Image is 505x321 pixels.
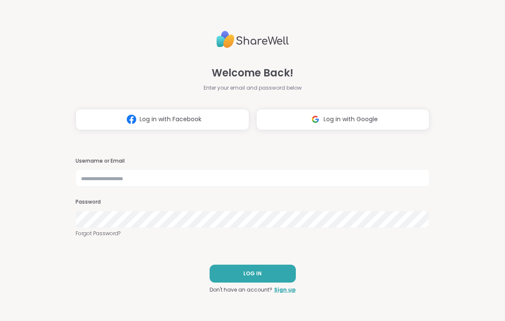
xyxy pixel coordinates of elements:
span: Log in with Google [324,115,378,124]
img: ShareWell Logomark [123,111,140,127]
span: Enter your email and password below [204,84,302,92]
button: Log in with Google [256,109,429,130]
span: LOG IN [243,270,262,277]
span: Log in with Facebook [140,115,201,124]
span: Don't have an account? [210,286,272,294]
button: LOG IN [210,265,296,283]
h3: Username or Email [76,158,429,165]
img: ShareWell Logomark [307,111,324,127]
img: ShareWell Logo [216,27,289,52]
button: Log in with Facebook [76,109,249,130]
a: Forgot Password? [76,230,429,237]
span: Welcome Back! [212,65,293,81]
h3: Password [76,198,429,206]
a: Sign up [274,286,296,294]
